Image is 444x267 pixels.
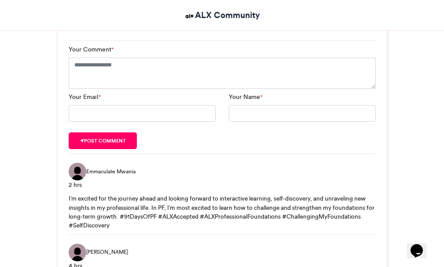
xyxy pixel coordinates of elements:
label: Your Name [229,92,262,102]
img: Benson [69,244,86,261]
label: Your Comment [69,45,114,54]
iframe: chat widget [407,232,435,258]
a: ALX Community [184,9,260,22]
label: Your Email [69,92,101,102]
img: Emmaculate [69,163,86,180]
div: 2 hrs [69,180,376,190]
img: ALX Community [184,11,195,22]
button: Post comment [69,132,137,149]
div: I’m excited for the journey ahead and looking forward to interactive learning, self-discovery, an... [69,194,376,230]
span: Emmaculate Mwania [86,168,136,176]
span: [PERSON_NAME] [86,248,128,256]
